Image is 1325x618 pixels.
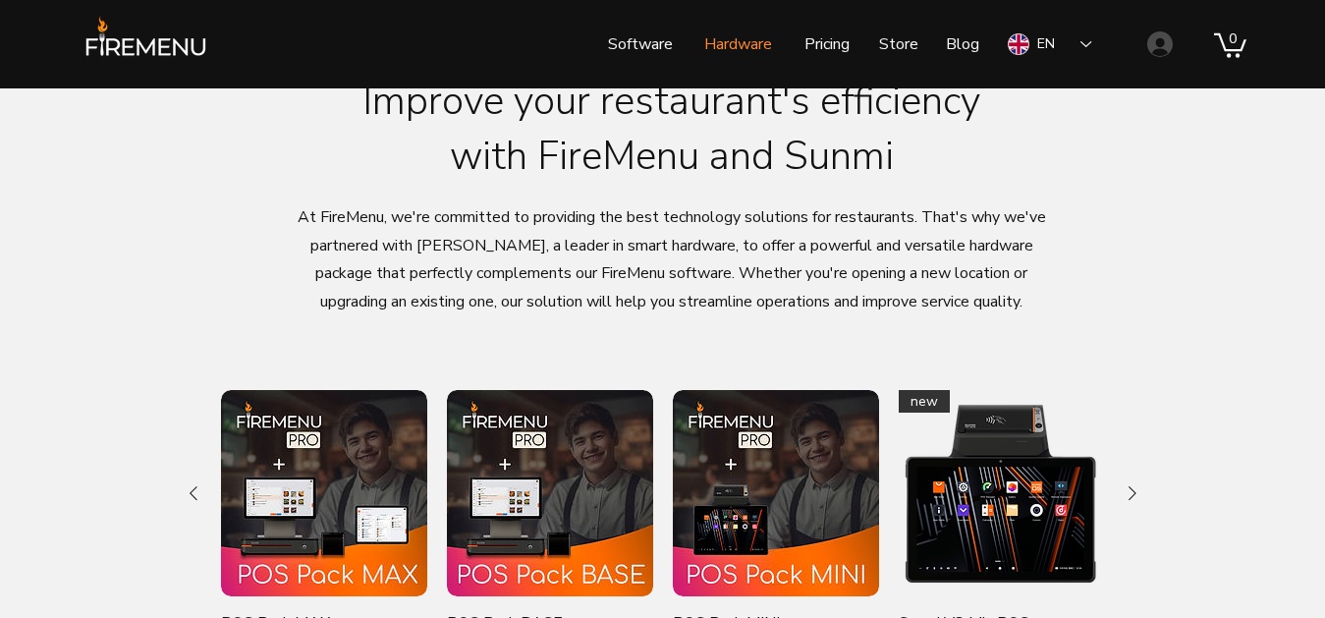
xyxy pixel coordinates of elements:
[1121,481,1144,505] button: Next Product
[869,20,928,69] p: Store
[182,481,205,505] button: Previous Product
[298,206,1046,312] span: At FireMenu, we're committed to providing the best technology solutions for restaurants. That's w...
[1214,30,1246,58] a: Cart with 0 items
[362,75,980,183] span: Improve your restaurant's efficiency with FireMenu and Sunmi
[864,20,931,69] a: Store
[687,20,787,69] a: Hardware
[795,20,859,69] p: Pricing
[994,22,1106,67] div: Language Selector: English
[931,20,994,69] a: Blog
[439,20,994,69] nav: Site
[694,20,782,69] p: Hardware
[1008,33,1029,55] img: English
[1229,29,1237,46] text: 0
[899,390,950,414] div: new
[1037,34,1055,54] div: EN
[79,15,213,72] img: FireMenu logo
[787,20,864,69] a: Pricing
[936,20,989,69] p: Blog
[899,390,1105,596] a: new
[593,20,687,69] a: Software
[1233,526,1325,618] iframe: Wix Chat
[598,20,683,69] p: Software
